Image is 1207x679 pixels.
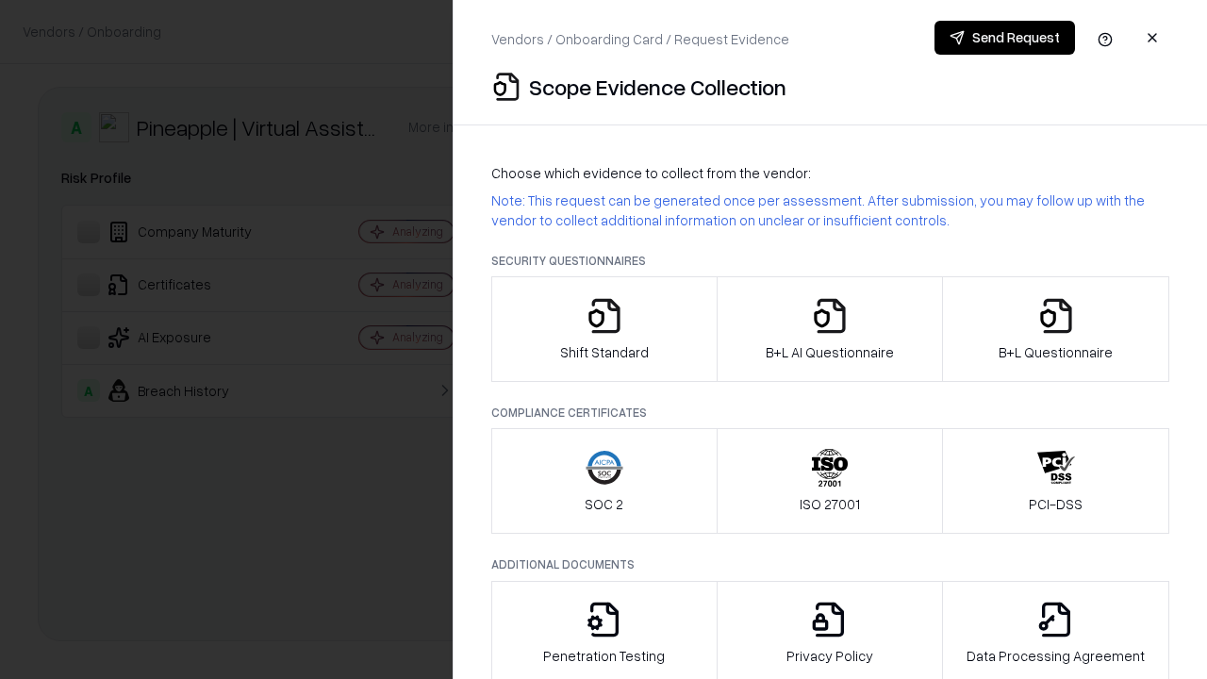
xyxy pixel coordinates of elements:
p: Vendors / Onboarding Card / Request Evidence [491,29,789,49]
p: B+L Questionnaire [999,342,1113,362]
button: Send Request [934,21,1075,55]
p: Additional Documents [491,556,1169,572]
button: Shift Standard [491,276,718,382]
p: B+L AI Questionnaire [766,342,894,362]
p: Shift Standard [560,342,649,362]
button: SOC 2 [491,428,718,534]
p: Penetration Testing [543,646,665,666]
button: B+L AI Questionnaire [717,276,944,382]
button: PCI-DSS [942,428,1169,534]
p: ISO 27001 [800,494,860,514]
p: Privacy Policy [786,646,873,666]
p: Security Questionnaires [491,253,1169,269]
p: SOC 2 [585,494,623,514]
p: Scope Evidence Collection [529,72,786,102]
button: B+L Questionnaire [942,276,1169,382]
p: Data Processing Agreement [967,646,1145,666]
p: Compliance Certificates [491,405,1169,421]
p: Note: This request can be generated once per assessment. After submission, you may follow up with... [491,190,1169,230]
button: ISO 27001 [717,428,944,534]
p: PCI-DSS [1029,494,1083,514]
p: Choose which evidence to collect from the vendor: [491,163,1169,183]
